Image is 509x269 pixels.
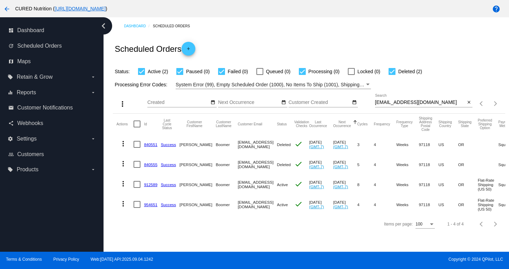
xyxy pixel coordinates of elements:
mat-cell: [PERSON_NAME] [179,154,216,174]
a: email Customer Notifications [8,102,96,113]
div: Items per page: [384,222,413,227]
span: Active [277,202,288,207]
mat-icon: more_vert [118,100,127,108]
mat-cell: 4 [374,134,396,154]
i: settings [8,136,13,142]
mat-cell: Flat-Rate Shipping (US 50) [478,174,498,194]
mat-icon: check [294,180,303,188]
mat-cell: Boomer [216,174,238,194]
a: Success [161,202,176,207]
span: Dashboard [17,27,44,33]
mat-cell: OR [458,194,478,214]
mat-cell: 3 [357,134,374,154]
mat-cell: [DATE] [309,134,333,154]
a: (GMT-7) [333,204,348,209]
mat-icon: more_vert [119,200,127,208]
span: Locked (0) [358,67,380,76]
button: Change sorting for ShippingState [458,120,472,128]
a: Scheduled Orders [153,21,196,31]
button: Change sorting for FrequencyType [396,120,412,128]
i: arrow_drop_down [90,136,96,142]
i: dashboard [8,28,14,33]
mat-cell: [DATE] [309,174,333,194]
a: Dashboard [124,21,153,31]
button: Change sorting for ShippingCountry [439,120,452,128]
mat-cell: 4 [374,194,396,214]
button: Change sorting for CustomerLastName [216,120,232,128]
a: (GMT-7) [309,164,324,169]
span: Retain & Grow [17,74,52,80]
a: (GMT-7) [333,144,348,149]
span: Processing (0) [309,67,340,76]
mat-cell: [EMAIL_ADDRESS][DOMAIN_NAME] [238,154,277,174]
h2: Scheduled Orders [115,42,195,56]
a: (GMT-7) [309,204,324,209]
mat-cell: OR [458,154,478,174]
mat-icon: more_vert [119,180,127,188]
button: Change sorting for ShippingPostcode [419,116,432,132]
span: Deleted [277,162,291,167]
button: Change sorting for CustomerFirstName [179,120,209,128]
i: local_offer [8,167,13,172]
mat-select: Filter by Processing Error Codes [176,80,371,89]
button: Next page [489,97,502,111]
span: Products [17,166,38,173]
mat-cell: [PERSON_NAME] [179,134,216,154]
button: Change sorting for NextOccurrenceUtc [333,120,351,128]
mat-cell: US [439,194,458,214]
mat-cell: [DATE] [333,154,357,174]
mat-cell: [PERSON_NAME] [179,174,216,194]
i: local_offer [8,74,13,80]
mat-cell: 4 [374,154,396,174]
a: (GMT-7) [333,184,348,189]
input: Search [375,100,466,105]
mat-cell: [DATE] [309,154,333,174]
mat-header-cell: Validation Checks [294,114,309,134]
a: 840551 [144,142,157,147]
mat-header-cell: Actions [116,114,134,134]
a: 954651 [144,202,157,207]
mat-cell: [DATE] [309,194,333,214]
i: arrow_drop_down [90,74,96,80]
span: Failed (0) [228,67,248,76]
button: Change sorting for LastProcessingCycleId [161,118,173,130]
mat-cell: Weeks [396,134,419,154]
mat-icon: more_vert [119,160,127,168]
i: arrow_drop_down [90,90,96,95]
mat-cell: Boomer [216,154,238,174]
mat-icon: date_range [211,100,215,105]
mat-icon: help [492,5,500,13]
mat-cell: [EMAIL_ADDRESS][DOMAIN_NAME] [238,194,277,214]
mat-icon: check [294,200,303,208]
a: Success [161,182,176,187]
mat-cell: [EMAIL_ADDRESS][DOMAIN_NAME] [238,174,277,194]
span: Copyright © 2024 QPilot, LLC [261,257,503,262]
a: (GMT-7) [309,184,324,189]
mat-cell: 97118 [419,174,439,194]
mat-cell: Boomer [216,194,238,214]
a: share Webhooks [8,118,96,129]
span: Status: [115,69,130,74]
mat-cell: US [439,134,458,154]
mat-cell: OR [458,134,478,154]
i: people_outline [8,152,14,157]
mat-icon: date_range [281,100,286,105]
mat-cell: US [439,174,458,194]
mat-cell: Boomer [216,134,238,154]
span: Deleted (2) [398,67,422,76]
button: Next page [489,217,502,231]
i: arrow_drop_down [90,167,96,172]
span: Queued (0) [266,67,291,76]
a: update Scheduled Orders [8,40,96,51]
a: Privacy Policy [53,257,79,262]
mat-cell: 97118 [419,194,439,214]
a: (GMT-7) [333,164,348,169]
a: map Maps [8,56,96,67]
mat-cell: Weeks [396,174,419,194]
span: Paused (0) [186,67,209,76]
input: Customer Created [288,100,351,105]
a: [URL][DOMAIN_NAME] [55,6,106,11]
mat-cell: US [439,154,458,174]
span: Deleted [277,142,291,147]
mat-cell: [PERSON_NAME] [179,194,216,214]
